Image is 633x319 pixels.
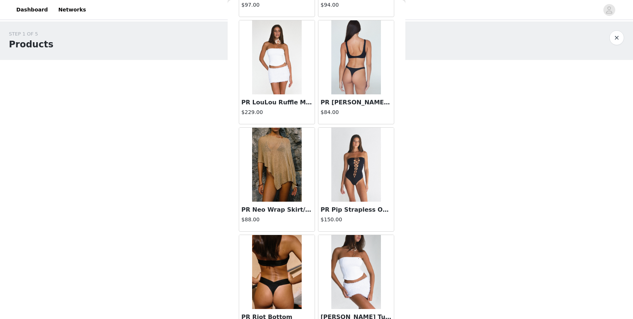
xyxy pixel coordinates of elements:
h4: $88.00 [241,216,312,224]
a: Networks [54,1,90,18]
h4: $229.00 [241,108,312,116]
h4: $84.00 [321,108,392,116]
img: PR Riot Bottom [252,235,302,309]
h4: $94.00 [321,1,392,9]
img: PR Neo Wrap Skirt/Shawl [252,128,302,202]
img: PR Monica Skimpy Bikini Bottom [331,20,381,94]
h3: PR LouLou Ruffle Mini Skirt [241,98,312,107]
h1: Products [9,38,53,51]
a: Dashboard [12,1,52,18]
h3: PR Pip Strapless One Piece Swimsuit [321,205,392,214]
div: STEP 1 OF 5 [9,30,53,38]
img: PR Pip Strapless One Piece Swimsuit [331,128,381,202]
h3: PR [PERSON_NAME] Bikini Bottom [321,98,392,107]
h4: $97.00 [241,1,312,9]
h4: $150.00 [321,216,392,224]
img: PR Sabine Corset Tube Top [331,235,381,309]
h3: PR Neo Wrap Skirt/Shawl [241,205,312,214]
div: avatar [606,4,613,16]
img: PR LouLou Ruffle Mini Skirt [252,20,301,94]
